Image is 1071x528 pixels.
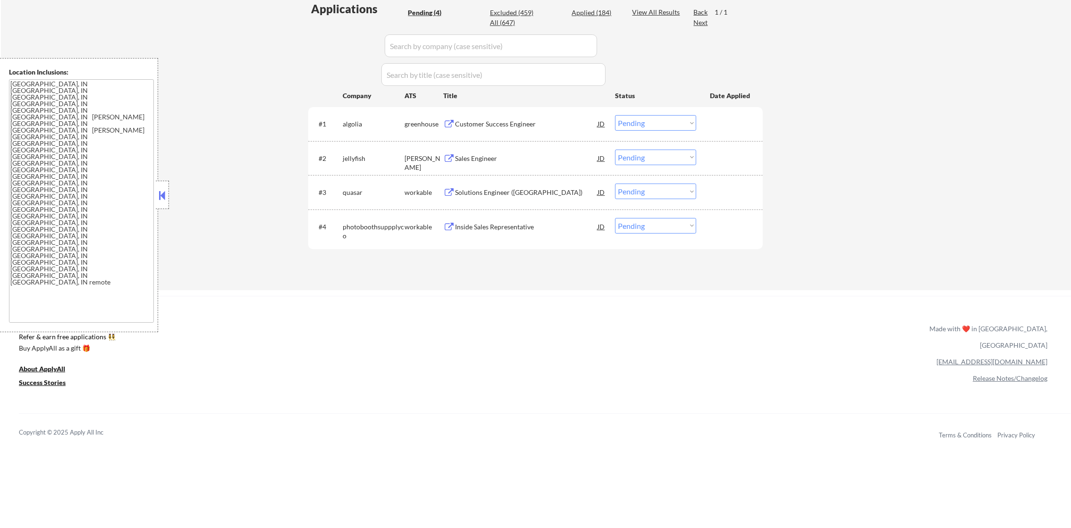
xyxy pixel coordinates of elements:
div: View All Results [632,8,683,17]
a: Privacy Policy [997,431,1035,439]
div: JD [597,150,606,167]
div: Inside Sales Representative [455,222,598,232]
div: JD [597,115,606,132]
div: Location Inclusions: [9,67,154,77]
div: Customer Success Engineer [455,119,598,129]
div: photoboothsuppplyco [343,222,405,241]
div: Made with ❤️ in [GEOGRAPHIC_DATA], [GEOGRAPHIC_DATA] [926,320,1047,353]
div: 1 / 1 [715,8,736,17]
div: Solutions Engineer ([GEOGRAPHIC_DATA]) [455,188,598,197]
div: All (647) [490,18,537,27]
div: Applied (184) [572,8,619,17]
div: Applications [311,3,405,15]
a: Refer & earn free applications 👯‍♀️ [19,334,732,344]
div: Back [693,8,708,17]
div: JD [597,184,606,201]
a: Terms & Conditions [939,431,992,439]
u: About ApplyAll [19,365,65,373]
div: Buy ApplyAll as a gift 🎁 [19,345,113,352]
div: #4 [319,222,335,232]
div: greenhouse [405,119,443,129]
a: [EMAIL_ADDRESS][DOMAIN_NAME] [936,358,1047,366]
div: Excluded (459) [490,8,537,17]
div: #3 [319,188,335,197]
a: About ApplyAll [19,364,78,376]
u: Success Stories [19,378,66,386]
div: Next [693,18,708,27]
div: Date Applied [710,91,751,101]
a: Release Notes/Changelog [973,374,1047,382]
div: Title [443,91,606,101]
div: Copyright © 2025 Apply All Inc [19,428,127,437]
div: Status [615,87,696,104]
div: #1 [319,119,335,129]
div: JD [597,218,606,235]
div: quasar [343,188,405,197]
div: Company [343,91,405,101]
div: workable [405,188,443,197]
input: Search by company (case sensitive) [385,34,597,57]
div: workable [405,222,443,232]
a: Buy ApplyAll as a gift 🎁 [19,344,113,355]
div: Pending (4) [408,8,455,17]
div: Sales Engineer [455,154,598,163]
div: [PERSON_NAME] [405,154,443,172]
a: Success Stories [19,378,78,390]
input: Search by title (case sensitive) [381,63,606,86]
div: #2 [319,154,335,163]
div: jellyfish [343,154,405,163]
div: ATS [405,91,443,101]
div: algolia [343,119,405,129]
